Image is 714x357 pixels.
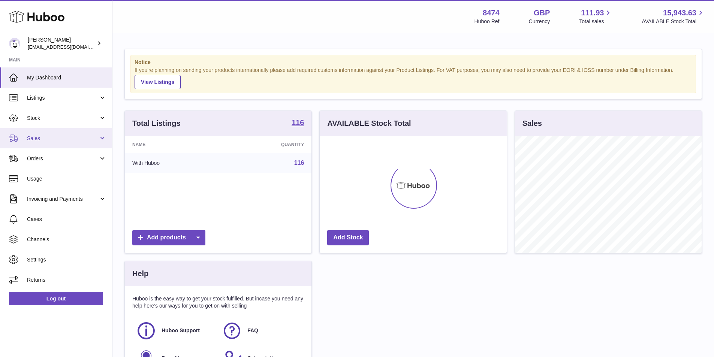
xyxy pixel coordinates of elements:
div: Huboo Ref [475,18,500,25]
th: Quantity [223,136,311,153]
a: Add products [132,230,205,245]
span: Listings [27,94,99,102]
span: Total sales [579,18,612,25]
span: Channels [27,236,106,243]
td: With Huboo [125,153,223,173]
h3: Help [132,269,148,279]
a: View Listings [135,75,181,89]
strong: GBP [534,8,550,18]
span: Returns [27,276,106,284]
h3: Sales [522,118,542,128]
h3: AVAILABLE Stock Total [327,118,411,128]
span: Stock [27,115,99,122]
a: 15,943.63 AVAILABLE Stock Total [642,8,705,25]
span: Sales [27,135,99,142]
a: Huboo Support [136,321,214,341]
span: Orders [27,155,99,162]
th: Name [125,136,223,153]
span: 111.93 [581,8,604,18]
span: 15,943.63 [663,8,696,18]
span: AVAILABLE Stock Total [642,18,705,25]
a: Log out [9,292,103,305]
a: 111.93 Total sales [579,8,612,25]
span: Settings [27,256,106,263]
strong: Notice [135,59,692,66]
div: Currency [529,18,550,25]
a: 116 [294,160,304,166]
a: Add Stock [327,230,369,245]
div: [PERSON_NAME] [28,36,95,51]
span: Cases [27,216,106,223]
strong: 8474 [483,8,500,18]
span: Huboo Support [162,327,200,334]
a: FAQ [222,321,300,341]
a: 116 [292,119,304,128]
span: FAQ [247,327,258,334]
strong: 116 [292,119,304,126]
span: Usage [27,175,106,182]
span: [EMAIL_ADDRESS][DOMAIN_NAME] [28,44,110,50]
h3: Total Listings [132,118,181,128]
p: Huboo is the easy way to get your stock fulfilled. But incase you need any help here's our ways f... [132,295,304,309]
img: orders@neshealth.com [9,38,20,49]
span: My Dashboard [27,74,106,81]
div: If you're planning on sending your products internationally please add required customs informati... [135,67,692,89]
span: Invoicing and Payments [27,196,99,203]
